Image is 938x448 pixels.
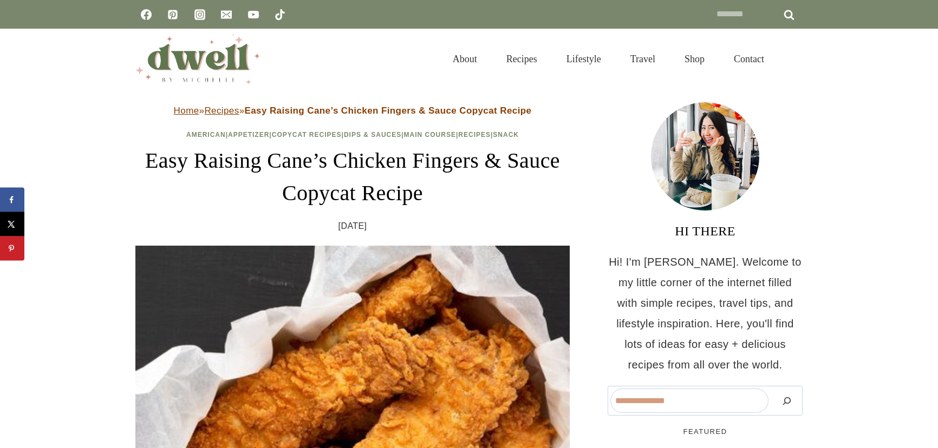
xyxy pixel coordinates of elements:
a: Appetizer [228,131,269,139]
a: Email [216,4,237,25]
a: Contact [719,40,779,78]
a: Home [174,106,199,116]
nav: Primary Navigation [438,40,779,78]
a: YouTube [243,4,264,25]
strong: Easy Raising Cane’s Chicken Fingers & Sauce Copycat Recipe [244,106,531,116]
a: Instagram [189,4,211,25]
a: Lifestyle [552,40,616,78]
h1: Easy Raising Cane’s Chicken Fingers & Sauce Copycat Recipe [135,144,570,209]
span: » » [174,106,532,116]
a: Dips & Sauces [344,131,401,139]
a: Recipes [458,131,491,139]
a: TikTok [269,4,291,25]
span: | | | | | | [186,131,519,139]
a: American [186,131,226,139]
a: About [438,40,492,78]
a: Facebook [135,4,157,25]
h3: HI THERE [608,221,803,241]
p: Hi! I'm [PERSON_NAME]. Welcome to my little corner of the internet filled with simple recipes, tr... [608,252,803,375]
button: View Search Form [784,50,803,68]
h5: FEATURED [608,426,803,437]
a: Travel [616,40,670,78]
a: Main Course [404,131,456,139]
button: Search [774,388,800,413]
img: DWELL by michelle [135,34,260,84]
time: [DATE] [338,218,367,234]
a: Snack [493,131,519,139]
a: Recipes [492,40,552,78]
a: Recipes [204,106,239,116]
a: Pinterest [162,4,184,25]
a: Shop [670,40,719,78]
a: Copycat Recipes [272,131,342,139]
